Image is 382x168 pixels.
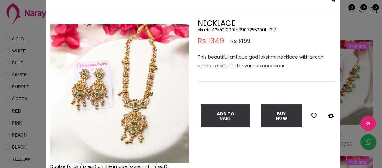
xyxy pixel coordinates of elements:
[50,24,189,163] img: Example
[198,37,224,45] span: Rs 1349
[198,53,336,70] p: This beautiful antique god lakshmi necklace with zircon stone is suitable for various occasions.
[201,104,250,127] button: Add To Cart
[198,27,336,33] h5: sku : NLCZMC10001499072552001-1217
[309,112,319,120] button: Add to wishlist
[261,104,302,127] button: Buy Now
[230,37,250,45] span: Rs 1499
[198,20,336,27] h2: NECKLACE
[326,112,336,120] button: Add to compare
